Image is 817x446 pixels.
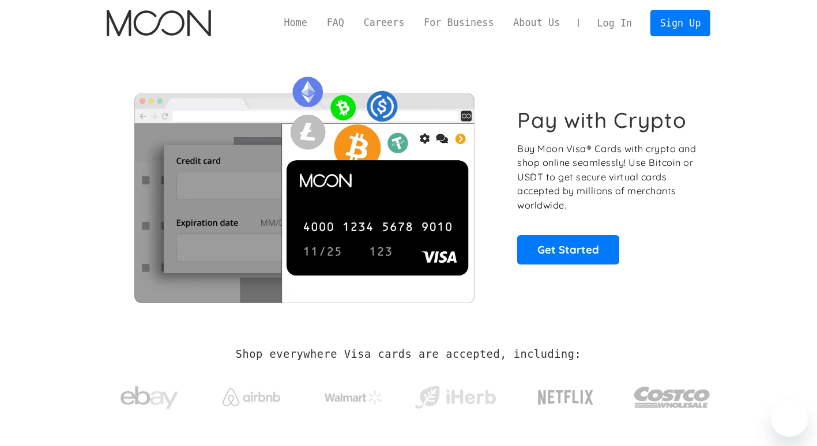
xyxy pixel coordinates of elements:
a: Airbnb [208,377,294,412]
a: Walmart [310,379,396,410]
a: Costco [634,364,711,425]
h1: Pay with Crypto [517,107,687,133]
a: ebay [107,368,193,422]
a: Sign Up [650,10,710,36]
img: iHerb [412,383,498,413]
a: Get Started [517,235,619,264]
img: Airbnb [223,388,280,406]
img: Costco [634,376,711,419]
p: Buy Moon Visa® Cards with crypto and shop online seamlessly! Use Bitcoin or USDT to get secure vi... [517,142,698,213]
img: ebay [121,380,178,416]
a: About Us [503,16,570,30]
iframe: Button to launch messaging window [771,400,808,437]
a: For Business [414,16,503,30]
a: Netflix [514,372,618,418]
img: Moon Cards let you spend your crypto anywhere Visa is accepted. [107,69,502,303]
img: Moon Logo [107,10,211,36]
h2: Shop everywhere Visa cards are accepted, including: [236,348,581,361]
a: Home [274,16,317,30]
a: iHerb [412,371,498,418]
img: Walmart [325,391,382,405]
a: FAQ [317,16,354,30]
a: Log In [588,10,642,36]
a: Careers [354,16,414,30]
a: home [107,10,211,36]
img: Netflix [537,383,594,412]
